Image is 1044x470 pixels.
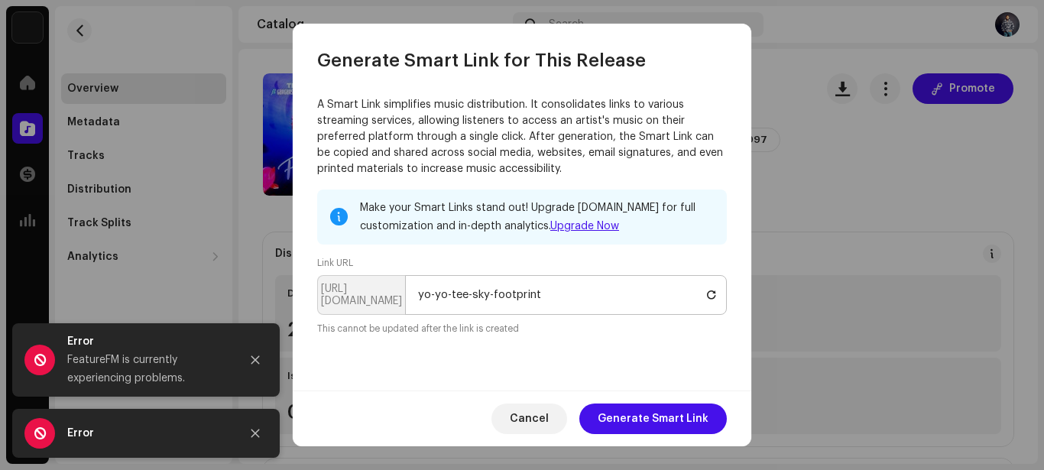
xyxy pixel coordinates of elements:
[317,321,519,336] small: This cannot be updated after the link is created
[550,221,619,232] a: Upgrade Now
[360,199,715,235] div: Make your Smart Links stand out! Upgrade [DOMAIN_NAME] for full customization and in-depth analyt...
[293,24,751,73] div: Generate Smart Link for This Release
[67,424,228,442] div: Error
[579,404,727,434] button: Generate Smart Link
[240,418,271,449] button: Close
[317,257,353,269] label: Link URL
[67,332,228,351] div: Error
[598,404,708,434] span: Generate Smart Link
[491,404,567,434] button: Cancel
[67,351,228,387] div: FeatureFM is currently experiencing problems.
[510,404,549,434] span: Cancel
[240,345,271,375] button: Close
[317,97,727,177] p: A Smart Link simplifies music distribution. It consolidates links to various streaming services, ...
[317,275,405,315] p-inputgroup-addon: [URL][DOMAIN_NAME]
